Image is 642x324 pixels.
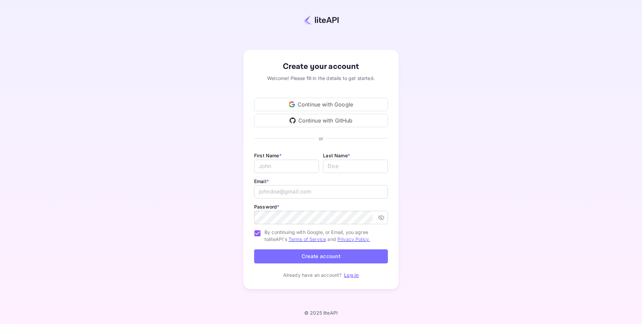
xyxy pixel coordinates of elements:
a: Log in [344,272,359,278]
p: © 2025 liteAPI [304,310,338,316]
label: Last Name [323,153,350,158]
label: First Name [254,153,282,158]
input: johndoe@gmail.com [254,185,388,198]
a: Terms of Service [289,236,326,242]
a: Privacy Policy. [337,236,370,242]
input: Doe [323,160,388,173]
label: Password [254,204,279,210]
p: Already have an account? [283,271,342,278]
button: toggle password visibility [375,212,387,224]
button: Create account [254,249,388,264]
div: Continue with GitHub [254,114,388,127]
span: By continuing with Google, or Email, you agree to liteAPI's and [264,229,383,243]
div: Welcome! Please fill in the details to get started. [254,75,388,82]
img: liteapi [303,15,339,25]
label: Email [254,178,269,184]
div: Continue with Google [254,98,388,111]
div: Create your account [254,61,388,73]
input: John [254,160,319,173]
